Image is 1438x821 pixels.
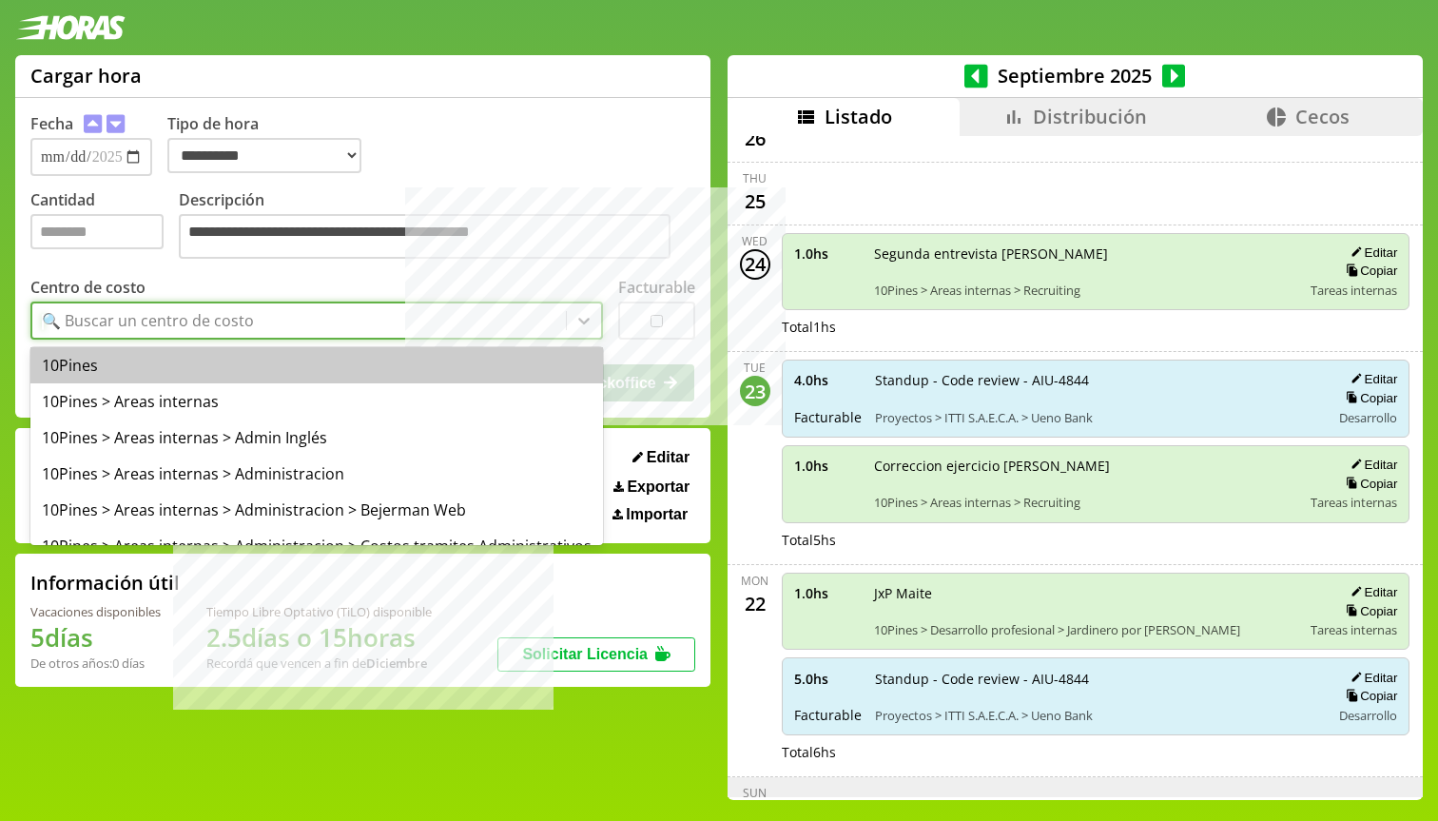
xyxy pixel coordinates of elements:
button: Exportar [608,478,695,497]
span: Exportar [627,479,690,496]
span: Segunda entrevista [PERSON_NAME] [874,244,1298,263]
span: Cecos [1295,104,1350,129]
div: 26 [740,124,770,154]
div: Total 1 hs [782,318,1410,336]
div: 25 [740,186,770,217]
span: 10Pines > Areas internas > Recruiting [874,282,1298,299]
select: Tipo de hora [167,138,361,173]
div: Total 6 hs [782,743,1410,761]
button: Copiar [1340,476,1397,492]
h2: Información útil [30,570,180,596]
div: 23 [740,376,770,406]
div: Recordá que vencen a fin de [206,655,432,672]
div: Thu [743,170,767,186]
h1: 2.5 días o 15 horas [206,620,432,655]
h1: 5 días [30,620,161,655]
button: Editar [1345,457,1397,473]
span: Tareas internas [1311,494,1397,511]
div: 10Pines > Areas internas > Admin Inglés [30,420,603,456]
span: Importar [626,506,688,523]
div: Mon [741,573,768,589]
label: Tipo de hora [167,113,377,176]
span: 4.0 hs [794,371,862,389]
input: Cantidad [30,214,164,249]
div: Sun [743,785,767,801]
label: Descripción [179,189,695,264]
div: 10Pines > Areas internas > Administracion [30,456,603,492]
div: 10Pines > Areas internas [30,383,603,420]
div: scrollable content [728,136,1423,797]
button: Copiar [1340,390,1397,406]
span: Solicitar Licencia [522,646,648,662]
span: 10Pines > Desarrollo profesional > Jardinero por [PERSON_NAME] [874,621,1298,638]
span: Tareas internas [1311,621,1397,638]
span: 1.0 hs [794,244,861,263]
label: Centro de costo [30,277,146,298]
span: Standup - Code review - AIU-4844 [875,371,1318,389]
span: Proyectos > ITTI S.A.E.C.A. > Ueno Bank [875,409,1318,426]
span: Editar [647,449,690,466]
div: Tue [744,360,766,376]
span: Tareas internas [1311,282,1397,299]
b: Diciembre [366,655,427,672]
div: Tiempo Libre Optativo (TiLO) disponible [206,603,432,620]
button: Editar [1345,244,1397,261]
div: De otros años: 0 días [30,655,161,672]
button: Copiar [1340,263,1397,279]
span: 10Pines > Areas internas > Recruiting [874,494,1298,511]
button: Editar [1345,670,1397,686]
span: Distribución [1033,104,1147,129]
span: Facturable [794,706,862,724]
div: 10Pines > Areas internas > Administracion > Costos tramites Administrativos [30,528,603,564]
span: Desarrollo [1339,409,1397,426]
h1: Cargar hora [30,63,142,88]
div: 10Pines [30,347,603,383]
textarea: Descripción [179,214,670,259]
span: JxP Maite [874,584,1298,602]
img: logotipo [15,15,126,40]
span: Standup - Code review - AIU-4844 [875,670,1318,688]
span: 1.0 hs [794,457,861,475]
span: Facturable [794,408,862,426]
span: Listado [825,104,892,129]
div: 22 [740,589,770,619]
button: Copiar [1340,603,1397,619]
span: 5.0 hs [794,670,862,688]
button: Copiar [1340,688,1397,704]
button: Solicitar Licencia [497,637,695,672]
div: Total 5 hs [782,531,1410,549]
button: Editar [627,448,695,467]
button: Editar [1345,371,1397,387]
div: Wed [742,233,768,249]
span: Correccion ejercicio [PERSON_NAME] [874,457,1298,475]
span: Desarrollo [1339,707,1397,724]
label: Facturable [618,277,695,298]
label: Cantidad [30,189,179,264]
div: Vacaciones disponibles [30,603,161,620]
div: 24 [740,249,770,280]
span: Septiembre 2025 [988,63,1162,88]
label: Fecha [30,113,73,134]
button: Editar [1345,584,1397,600]
span: Proyectos > ITTI S.A.E.C.A. > Ueno Bank [875,707,1318,724]
div: 🔍 Buscar un centro de costo [42,310,254,331]
div: 10Pines > Areas internas > Administracion > Bejerman Web [30,492,603,528]
span: 1.0 hs [794,584,861,602]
